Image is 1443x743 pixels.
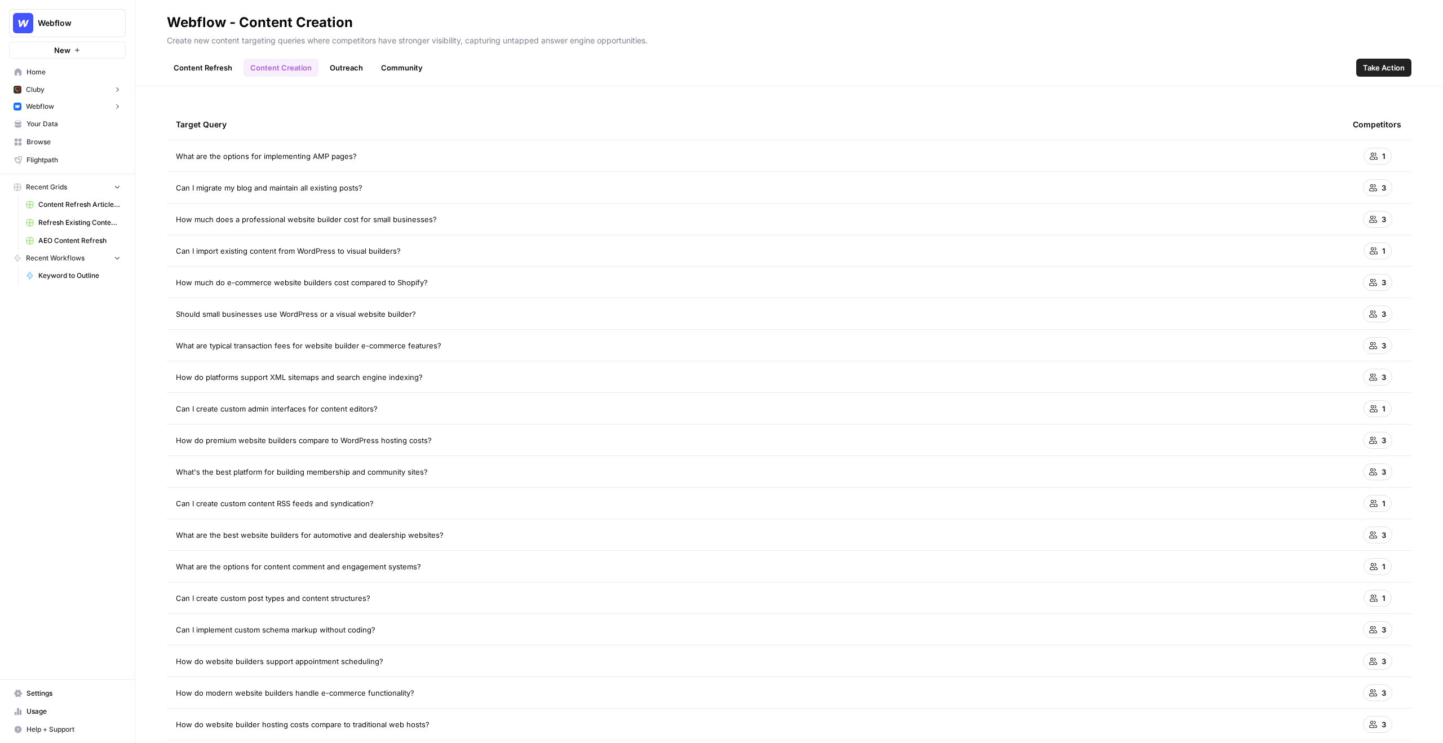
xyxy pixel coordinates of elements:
span: Usage [26,706,121,717]
a: Outreach [323,59,370,77]
span: Webflow [38,17,106,29]
span: Refresh Existing Content (6) [38,218,121,228]
span: What are the options for implementing AMP pages? [176,151,357,162]
span: 3 [1382,656,1386,667]
span: Keyword to Outline [38,271,121,281]
span: What's the best platform for building membership and community sites? [176,466,428,477]
a: Community [374,59,430,77]
span: Can I create custom content RSS feeds and syndication? [176,498,374,509]
span: How much do e-commerce website builders cost compared to Shopify? [176,277,428,288]
a: Refresh Existing Content (6) [21,214,126,232]
a: Content Refresh [167,59,239,77]
a: Content Refresh Article (Demo Grid) [21,196,126,214]
a: Browse [9,133,126,151]
a: Flightpath [9,151,126,169]
span: Help + Support [26,724,121,735]
button: Workspace: Webflow [9,9,126,37]
p: Create new content targeting queries where competitors have stronger visibility, capturing untapp... [167,32,1411,46]
span: 1 [1382,151,1386,162]
span: How do website builder hosting costs compare to traditional web hosts? [176,719,430,730]
button: Take Action [1356,59,1411,77]
div: Competitors [1353,109,1401,140]
span: New [54,45,70,56]
span: 1 [1382,561,1386,572]
span: What are typical transaction fees for website builder e-commerce features? [176,340,441,351]
span: Home [26,67,121,77]
span: 1 [1382,403,1386,414]
a: Content Creation [244,59,318,77]
span: What are the best website builders for automotive and dealership websites? [176,529,444,541]
button: Recent Grids [9,179,126,196]
span: Can I import existing content from WordPress to visual builders? [176,245,401,256]
a: Home [9,63,126,81]
span: Webflow [26,101,54,112]
div: Target Query [176,109,1335,140]
span: 3 [1382,624,1386,635]
span: Content Refresh Article (Demo Grid) [38,200,121,210]
span: Browse [26,137,121,147]
button: New [9,42,126,59]
span: 3 [1382,687,1386,698]
span: Can I implement custom schema markup without coding? [176,624,375,635]
span: 3 [1382,719,1386,730]
span: 1 [1382,498,1386,509]
span: How do modern website builders handle e-commerce functionality? [176,687,414,698]
span: 3 [1382,435,1386,446]
span: How much does a professional website builder cost for small businesses? [176,214,437,225]
span: Recent Grids [26,182,67,192]
span: What are the options for content comment and engagement systems? [176,561,421,572]
span: Can I create custom post types and content structures? [176,592,370,604]
a: Settings [9,684,126,702]
span: Settings [26,688,121,698]
span: 3 [1382,371,1386,383]
a: Keyword to Outline [21,267,126,285]
a: AEO Content Refresh [21,232,126,250]
span: 1 [1382,245,1386,256]
div: Webflow - Content Creation [167,14,353,32]
button: Cluby [9,81,126,98]
span: 1 [1382,592,1386,604]
span: Should small businesses use WordPress or a visual website builder? [176,308,416,320]
span: Can I migrate my blog and maintain all existing posts? [176,182,362,193]
img: Webflow Logo [13,13,33,33]
span: 3 [1382,214,1386,225]
span: Cluby [26,85,45,95]
button: Help + Support [9,720,126,738]
span: Your Data [26,119,121,129]
span: Flightpath [26,155,121,165]
a: Your Data [9,115,126,133]
span: 3 [1382,529,1386,541]
span: How do premium website builders compare to WordPress hosting costs? [176,435,432,446]
span: AEO Content Refresh [38,236,121,246]
span: 3 [1382,308,1386,320]
img: a1pu3e9a4sjoov2n4mw66knzy8l8 [14,103,21,110]
button: Recent Workflows [9,250,126,267]
span: How do platforms support XML sitemaps and search engine indexing? [176,371,423,383]
span: 3 [1382,340,1386,351]
a: Usage [9,702,126,720]
span: 3 [1382,466,1386,477]
img: x9pvq66k5d6af0jwfjov4in6h5zj [14,86,21,94]
span: 3 [1382,182,1386,193]
button: Webflow [9,98,126,115]
span: Take Action [1363,62,1405,73]
span: 3 [1382,277,1386,288]
span: Recent Workflows [26,253,85,263]
span: Can I create custom admin interfaces for content editors? [176,403,378,414]
span: How do website builders support appointment scheduling? [176,656,383,667]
